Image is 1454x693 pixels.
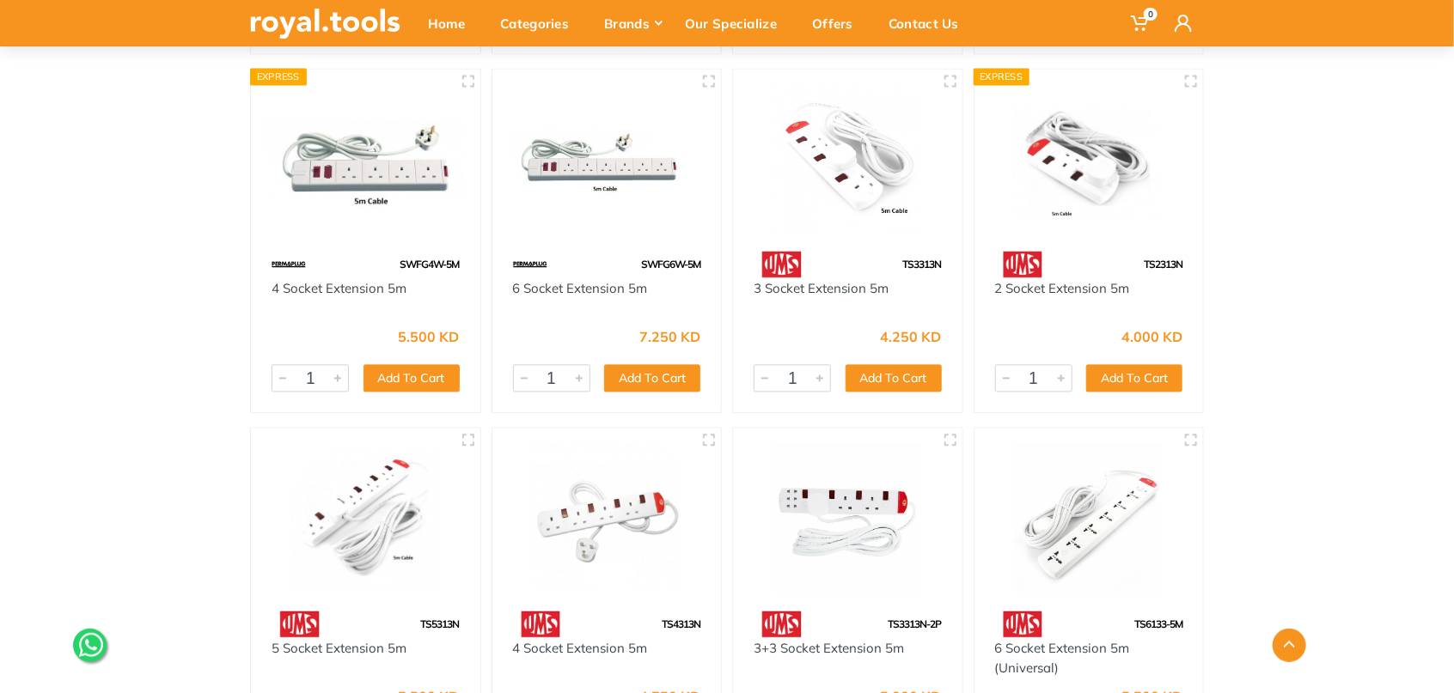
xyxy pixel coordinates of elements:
img: Royal Tools - 5 Socket Extension 5m [266,444,465,593]
img: royal.tools Logo [250,9,400,39]
img: Royal Tools - 3 Socket Extension 5m [748,85,947,234]
img: Royal Tools - 3+3 Socket Extension 5m [748,444,947,593]
img: Royal Tools - 4 Socket Extension 5m [508,444,706,593]
button: Add To Cart [604,365,700,392]
img: Royal Tools - 6 Socket Extension 5m [508,85,706,234]
span: TS4313N [662,618,700,631]
img: Royal Tools - 6 Socket Extension 5m (Universal) [990,444,1188,593]
a: 2 Socket Extension 5m [995,281,1130,297]
a: 6 Socket Extension 5m (Universal) [995,641,1130,677]
span: TS3313N-2P [889,618,942,631]
img: 78.webp [995,610,1051,640]
img: 95.webp [272,250,306,280]
img: 78.webp [754,610,809,640]
img: 78.webp [272,610,327,640]
span: 0 [1144,8,1158,21]
img: Royal Tools - 4 Socket Extension 5m [266,85,465,234]
span: TS6133-5M [1134,618,1182,631]
img: 78.webp [513,610,569,640]
button: Add To Cart [1086,365,1182,392]
img: 95.webp [513,250,547,280]
img: 78.webp [995,250,1051,280]
div: Categories [488,5,592,41]
div: Offers [800,5,877,41]
span: TS5313N [421,618,460,631]
a: 6 Socket Extension 5m [513,281,648,297]
a: 3 Socket Extension 5m [754,281,889,297]
button: Add To Cart [846,365,942,392]
div: 4.250 KD [881,331,942,344]
div: Express [974,69,1030,86]
button: Add To Cart [363,365,460,392]
div: 4.000 KD [1121,331,1182,344]
span: TS3313N [903,258,942,271]
img: Royal Tools - 2 Socket Extension 5m [990,85,1188,234]
span: TS2313N [1144,258,1182,271]
span: SWFG6W-5M [641,258,700,271]
div: 7.250 KD [639,331,700,344]
div: Brands [592,5,673,41]
a: 4 Socket Extension 5m [272,281,406,297]
span: SWFG4W-5M [400,258,460,271]
div: Contact Us [877,5,982,41]
img: 78.webp [754,250,809,280]
div: 5.500 KD [399,331,460,344]
div: Our Specialize [673,5,800,41]
div: Express [250,69,307,86]
div: Home [416,5,488,41]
